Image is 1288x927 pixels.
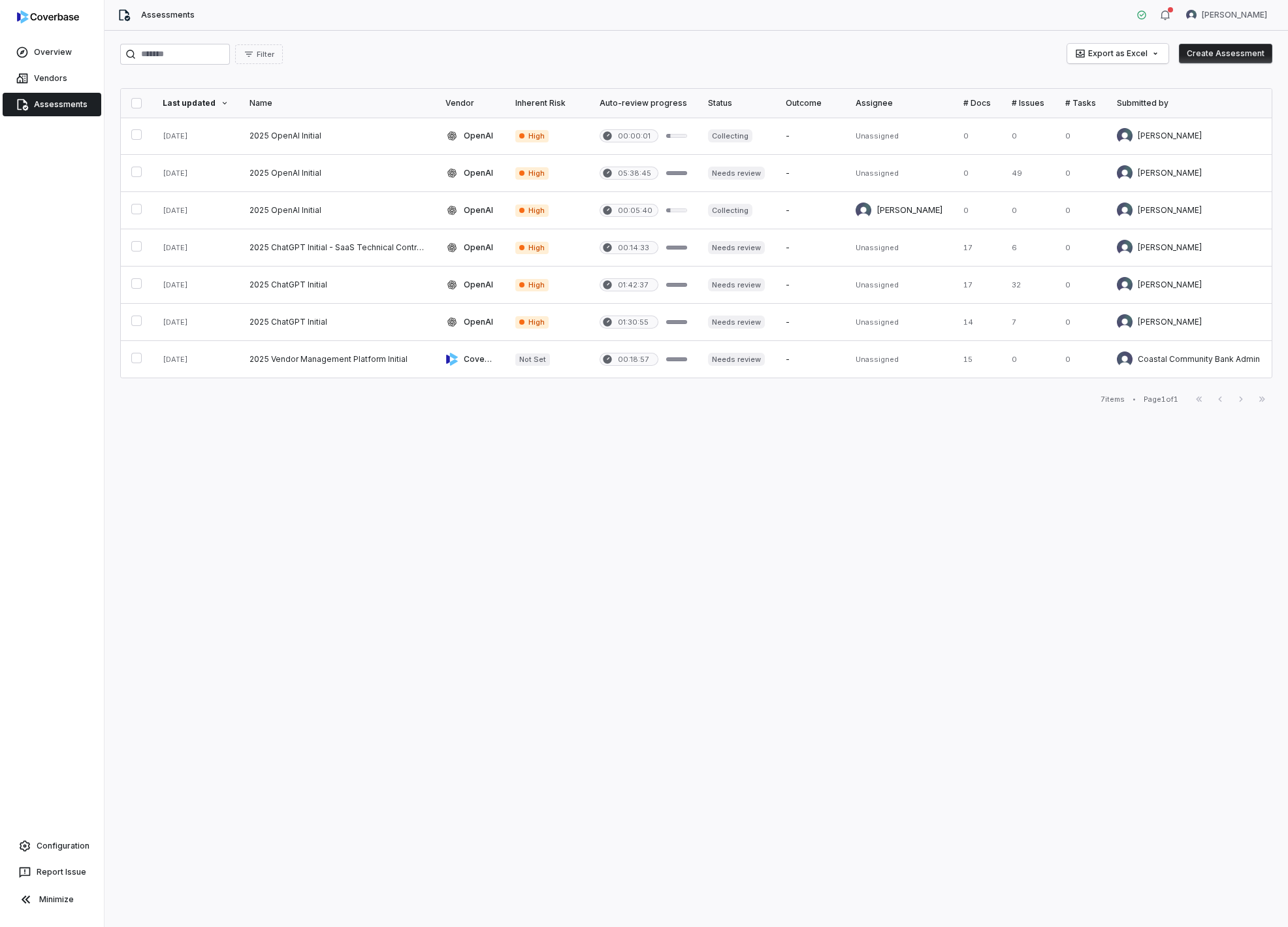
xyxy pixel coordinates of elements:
div: 7 items [1101,395,1125,404]
img: Christopher Morgan avatar [1186,10,1197,20]
div: Outcome [786,98,835,108]
div: Inherent Risk [515,98,579,108]
a: Assessments [3,93,101,116]
img: logo-D7KZi-bG.svg [17,10,79,24]
img: Christopher Morgan avatar [1117,240,1133,255]
td: - [775,118,845,155]
img: Christopher Morgan avatar [1117,314,1133,330]
img: Christopher Morgan avatar [1117,203,1133,218]
div: Assignee [856,98,942,108]
a: Configuration [5,834,99,858]
button: Filter [235,44,283,64]
div: Vendor [445,98,494,108]
button: Minimize [5,886,99,913]
span: [PERSON_NAME] [1202,10,1267,20]
img: Christopher Morgan avatar [1117,165,1133,181]
td: - [775,229,845,267]
button: Report Issue [5,860,99,884]
button: Create Assessment [1179,44,1272,63]
div: Submitted by [1117,98,1260,108]
div: Auto-review progress [600,98,687,108]
div: # Tasks [1065,98,1096,108]
div: • [1133,395,1136,404]
td: - [775,267,845,304]
span: Filter [257,50,274,59]
img: Coastal Community Bank Admin avatar [1117,351,1133,367]
div: # Issues [1012,98,1044,108]
button: Export as Excel [1067,44,1168,63]
div: Name [250,98,425,108]
div: # Docs [963,98,991,108]
td: - [775,192,845,229]
button: Christopher Morgan avatar[PERSON_NAME] [1178,5,1275,25]
a: Overview [3,41,101,64]
td: - [775,341,845,378]
div: Page 1 of 1 [1144,395,1178,404]
div: Status [708,98,765,108]
img: Christopher Morgan avatar [856,203,871,218]
img: Christopher Morgan avatar [1117,277,1133,293]
td: - [775,304,845,341]
a: Vendors [3,67,101,90]
div: Last updated [163,98,229,108]
td: - [775,155,845,192]
img: Christopher Morgan avatar [1117,128,1133,144]
span: Assessments [141,10,195,20]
